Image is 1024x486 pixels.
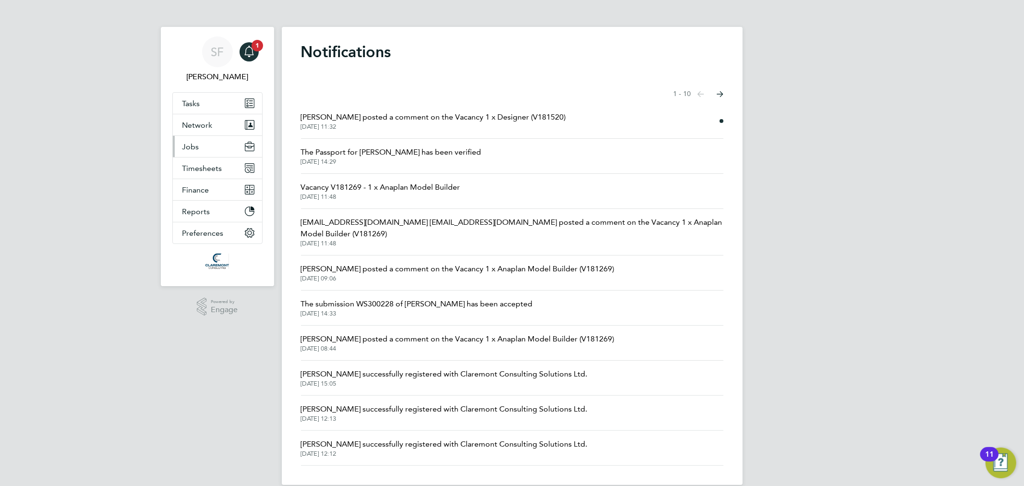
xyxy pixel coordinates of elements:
span: 1 [252,40,263,51]
span: Network [182,121,213,130]
span: The submission WS300228 of [PERSON_NAME] has been accepted [301,298,533,310]
a: Vacancy V181269 - 1 x Anaplan Model Builder[DATE] 11:48 [301,182,460,201]
span: [EMAIL_ADDRESS][DOMAIN_NAME] [EMAIL_ADDRESS][DOMAIN_NAME] posted a comment on the Vacancy 1 x Ana... [301,217,723,240]
span: Preferences [182,229,224,238]
span: [DATE] 11:48 [301,193,460,201]
button: Preferences [173,222,262,243]
span: Jobs [182,142,199,151]
a: SF[PERSON_NAME] [172,36,263,83]
h1: Notifications [301,42,723,61]
span: Vacancy V181269 - 1 x Anaplan Model Builder [301,182,460,193]
span: Engage [211,306,238,314]
span: [DATE] 11:48 [301,240,723,247]
span: [PERSON_NAME] posted a comment on the Vacancy 1 x Designer (V181520) [301,111,566,123]
span: [DATE] 12:12 [301,450,588,458]
a: [PERSON_NAME] posted a comment on the Vacancy 1 x Anaplan Model Builder (V181269)[DATE] 08:44 [301,333,614,352]
span: [PERSON_NAME] successfully registered with Claremont Consulting Solutions Ltd. [301,438,588,450]
span: [DATE] 15:05 [301,380,588,388]
button: Open Resource Center, 11 new notifications [986,448,1016,478]
button: Jobs [173,136,262,157]
a: Tasks [173,93,262,114]
span: [PERSON_NAME] successfully registered with Claremont Consulting Solutions Ltd. [301,368,588,380]
span: [PERSON_NAME] successfully registered with Claremont Consulting Solutions Ltd. [301,403,588,415]
span: SF [211,46,224,58]
button: Network [173,114,262,135]
span: Powered by [211,298,238,306]
button: Finance [173,179,262,200]
span: [DATE] 14:33 [301,310,533,317]
button: Reports [173,201,262,222]
a: Go to home page [172,254,263,269]
a: The submission WS300228 of [PERSON_NAME] has been accepted[DATE] 14:33 [301,298,533,317]
span: Tasks [182,99,200,108]
span: Sam Fullman [172,71,263,83]
div: 11 [985,454,994,467]
span: [PERSON_NAME] posted a comment on the Vacancy 1 x Anaplan Model Builder (V181269) [301,263,614,275]
a: [PERSON_NAME] successfully registered with Claremont Consulting Solutions Ltd.[DATE] 12:13 [301,403,588,423]
a: [PERSON_NAME] successfully registered with Claremont Consulting Solutions Ltd.[DATE] 12:12 [301,438,588,458]
nav: Select page of notifications list [674,85,723,104]
a: [PERSON_NAME] posted a comment on the Vacancy 1 x Designer (V181520)[DATE] 11:32 [301,111,566,131]
span: [DATE] 08:44 [301,345,614,352]
span: The Passport for [PERSON_NAME] has been verified [301,146,482,158]
span: Timesheets [182,164,222,173]
span: [DATE] 09:06 [301,275,614,282]
a: 1 [240,36,259,67]
a: [PERSON_NAME] successfully registered with Claremont Consulting Solutions Ltd.[DATE] 15:05 [301,368,588,388]
a: [EMAIL_ADDRESS][DOMAIN_NAME] [EMAIL_ADDRESS][DOMAIN_NAME] posted a comment on the Vacancy 1 x Ana... [301,217,723,247]
a: [PERSON_NAME] posted a comment on the Vacancy 1 x Anaplan Model Builder (V181269)[DATE] 09:06 [301,263,614,282]
img: claremontconsulting1-logo-retina.png [205,254,229,269]
span: [DATE] 14:29 [301,158,482,166]
span: 1 - 10 [674,89,691,99]
span: [DATE] 12:13 [301,415,588,423]
a: Powered byEngage [197,298,238,316]
span: [DATE] 11:32 [301,123,566,131]
button: Timesheets [173,158,262,179]
nav: Main navigation [161,27,274,286]
span: [PERSON_NAME] posted a comment on the Vacancy 1 x Anaplan Model Builder (V181269) [301,333,614,345]
span: Finance [182,185,209,194]
a: The Passport for [PERSON_NAME] has been verified[DATE] 14:29 [301,146,482,166]
span: Reports [182,207,210,216]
